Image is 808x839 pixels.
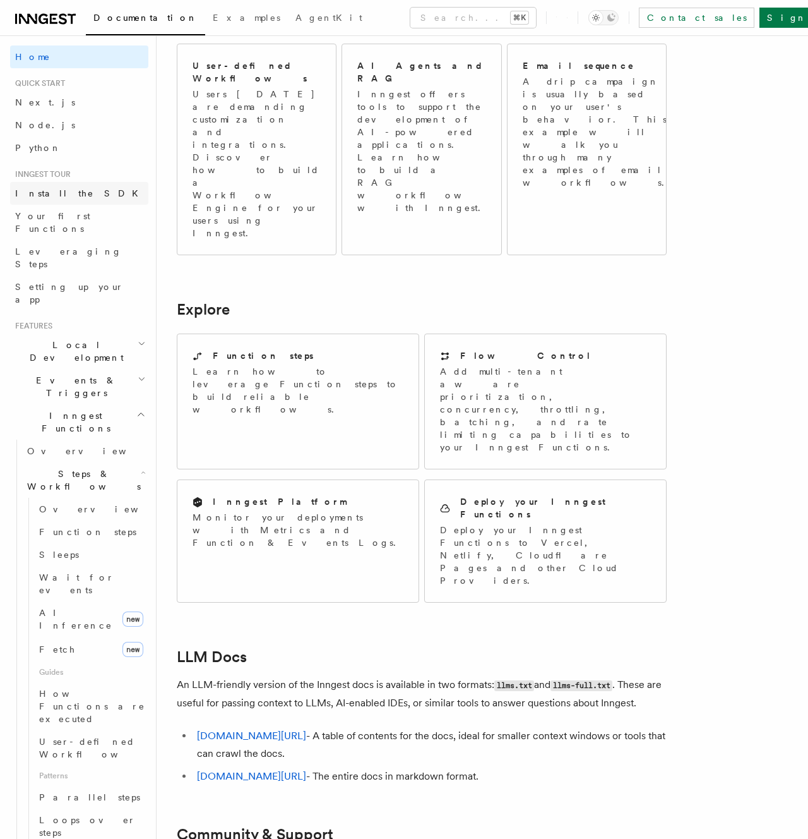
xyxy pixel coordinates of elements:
[10,374,138,399] span: Events & Triggers
[213,349,314,362] h2: Function steps
[39,737,153,759] span: User-defined Workflows
[39,504,169,514] span: Overview
[550,680,612,691] code: llms-full.txt
[193,88,321,239] p: Users [DATE] are demanding customization and integrations. Discover how to build a Workflow Engin...
[122,642,143,657] span: new
[15,282,124,305] span: Setting up your app
[177,301,230,318] a: Explore
[177,334,419,469] a: Function stepsLearn how to leverage Function steps to build reliable workflows.
[22,440,148,462] a: Overview
[523,59,635,72] h2: Email sequence
[15,188,146,198] span: Install the SDK
[93,13,198,23] span: Documentation
[10,136,148,159] a: Python
[357,59,492,85] h2: AI Agents and RAG
[15,143,61,153] span: Python
[10,114,148,136] a: Node.js
[511,11,528,24] kbd: ⌘K
[460,495,651,521] h2: Deploy your Inngest Functions
[22,462,148,498] button: Steps & Workflows
[523,75,672,189] p: A drip campaign is usually based on your user's behavior. This example will walk you through many...
[10,169,71,179] span: Inngest tour
[424,480,667,603] a: Deploy your Inngest FunctionsDeploy your Inngest Functions to Vercel, Netlify, Cloudflare Pages a...
[205,4,288,34] a: Examples
[193,59,321,85] h2: User-defined Workflows
[86,4,205,35] a: Documentation
[39,572,114,595] span: Wait for events
[15,120,75,130] span: Node.js
[197,730,306,742] a: [DOMAIN_NAME][URL]
[39,689,145,724] span: How Functions are executed
[39,527,136,537] span: Function steps
[34,682,148,730] a: How Functions are executed
[34,521,148,543] a: Function steps
[494,680,534,691] code: llms.txt
[34,543,148,566] a: Sleeps
[213,495,347,508] h2: Inngest Platform
[10,205,148,240] a: Your first Functions
[27,446,157,456] span: Overview
[410,8,536,28] button: Search...⌘K
[10,275,148,311] a: Setting up your app
[10,240,148,275] a: Leveraging Steps
[295,13,362,23] span: AgentKit
[39,815,136,838] span: Loops over steps
[10,369,148,404] button: Events & Triggers
[588,10,619,25] button: Toggle dark mode
[10,45,148,68] a: Home
[10,78,65,88] span: Quick start
[639,8,754,28] a: Contact sales
[39,608,112,631] span: AI Inference
[34,662,148,682] span: Guides
[10,409,136,435] span: Inngest Functions
[15,246,122,269] span: Leveraging Steps
[34,498,148,521] a: Overview
[39,644,76,655] span: Fetch
[15,97,75,107] span: Next.js
[22,468,141,493] span: Steps & Workflows
[177,676,667,712] p: An LLM-friendly version of the Inngest docs is available in two formats: and . These are useful f...
[177,44,336,255] a: User-defined WorkflowsUsers [DATE] are demanding customization and integrations. Discover how to ...
[10,339,138,364] span: Local Development
[10,321,52,331] span: Features
[10,91,148,114] a: Next.js
[193,511,403,549] p: Monitor your deployments with Metrics and Function & Events Logs.
[193,768,667,785] li: - The entire docs in markdown format.
[34,786,148,809] a: Parallel steps
[288,4,370,34] a: AgentKit
[34,601,148,637] a: AI Inferencenew
[10,182,148,205] a: Install the SDK
[10,404,148,440] button: Inngest Functions
[440,365,651,454] p: Add multi-tenant aware prioritization, concurrency, throttling, batching, and rate limiting capab...
[460,349,591,362] h2: Flow Control
[424,334,667,469] a: Flow ControlAdd multi-tenant aware prioritization, concurrency, throttling, batching, and rate li...
[177,648,247,666] a: LLM Docs
[39,550,79,560] span: Sleeps
[34,730,148,766] a: User-defined Workflows
[34,637,148,662] a: Fetchnew
[177,480,419,603] a: Inngest PlatformMonitor your deployments with Metrics and Function & Events Logs.
[342,44,501,255] a: AI Agents and RAGInngest offers tools to support the development of AI-powered applications. Lear...
[10,334,148,369] button: Local Development
[213,13,280,23] span: Examples
[15,211,90,234] span: Your first Functions
[34,566,148,601] a: Wait for events
[197,770,306,782] a: [DOMAIN_NAME][URL]
[357,88,492,214] p: Inngest offers tools to support the development of AI-powered applications. Learn how to build a ...
[122,612,143,627] span: new
[193,727,667,763] li: - A table of contents for the docs, ideal for smaller context windows or tools that can crawl the...
[193,365,403,416] p: Learn how to leverage Function steps to build reliable workflows.
[507,44,667,255] a: Email sequenceA drip campaign is usually based on your user's behavior. This example will walk yo...
[440,524,651,587] p: Deploy your Inngest Functions to Vercel, Netlify, Cloudflare Pages and other Cloud Providers.
[15,51,50,63] span: Home
[34,766,148,786] span: Patterns
[39,792,140,802] span: Parallel steps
